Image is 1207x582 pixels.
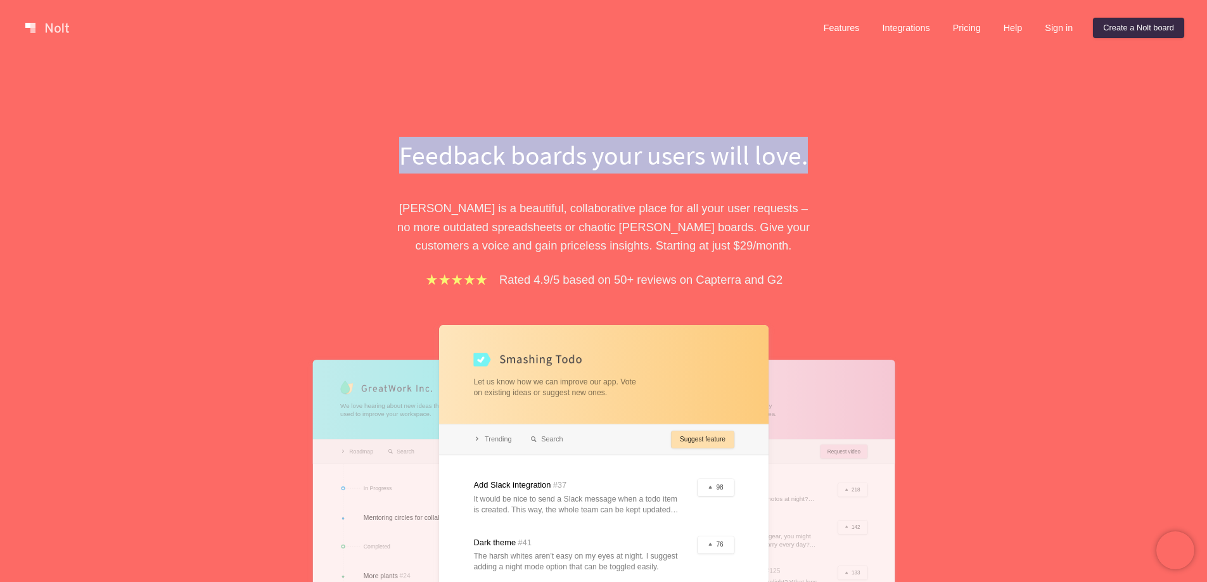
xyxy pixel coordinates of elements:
a: Integrations [872,18,940,38]
a: Sign in [1035,18,1083,38]
a: Create a Nolt board [1093,18,1184,38]
iframe: Chatra live chat [1156,531,1194,569]
p: [PERSON_NAME] is a beautiful, collaborative place for all your user requests – no more outdated s... [385,199,822,255]
h1: Feedback boards your users will love. [385,137,822,174]
a: Pricing [943,18,991,38]
p: Rated 4.9/5 based on 50+ reviews on Capterra and G2 [499,270,782,289]
img: stars.b067e34983.png [425,272,489,287]
a: Help [993,18,1033,38]
a: Features [814,18,870,38]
